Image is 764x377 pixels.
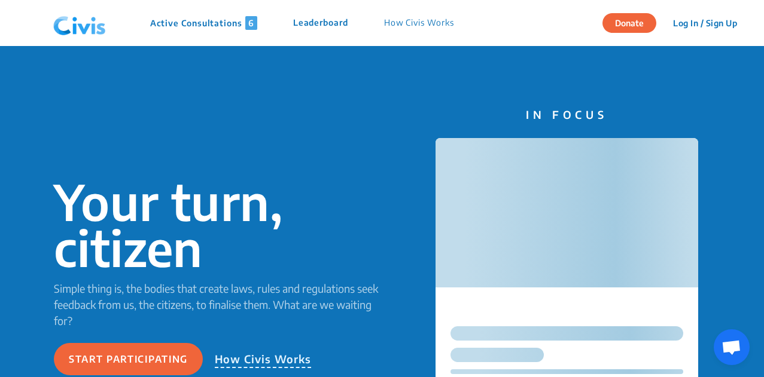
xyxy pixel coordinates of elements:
[54,343,203,375] button: Start participating
[384,16,454,30] p: How Civis Works
[293,16,348,30] p: Leaderboard
[48,5,111,41] img: navlogo.png
[714,329,750,365] a: Open chat
[602,16,665,28] a: Donate
[245,16,257,30] span: 6
[436,106,698,122] p: IN FOCUS
[54,280,382,329] p: Simple thing is, the bodies that create laws, rules and regulations seek feedback from us, the ci...
[215,351,312,368] p: How Civis Works
[54,179,382,271] p: Your turn, citizen
[150,16,257,30] p: Active Consultations
[602,13,656,33] button: Donate
[665,14,745,32] button: Log In / Sign Up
